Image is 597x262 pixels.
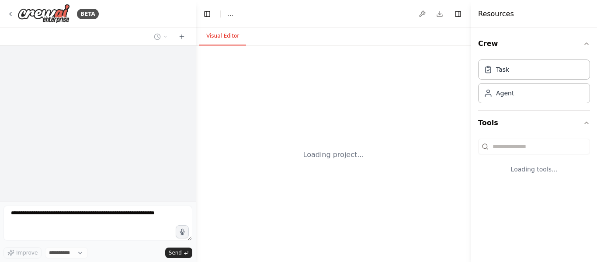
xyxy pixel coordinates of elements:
span: Improve [16,249,38,256]
div: Agent [496,89,514,98]
div: Task [496,65,509,74]
div: Tools [478,135,590,188]
button: Improve [3,247,42,259]
div: Loading tools... [478,158,590,181]
nav: breadcrumb [228,10,233,18]
button: Visual Editor [199,27,246,45]
button: Tools [478,111,590,135]
div: Crew [478,56,590,110]
button: Click to speak your automation idea [176,225,189,238]
button: Start a new chat [175,31,189,42]
span: ... [228,10,233,18]
button: Crew [478,31,590,56]
span: Send [169,249,182,256]
img: Logo [17,4,70,24]
button: Hide left sidebar [201,8,213,20]
button: Switch to previous chat [150,31,171,42]
div: Loading project... [303,150,364,160]
button: Send [165,248,192,258]
div: BETA [77,9,99,19]
button: Hide right sidebar [452,8,464,20]
h4: Resources [478,9,514,19]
